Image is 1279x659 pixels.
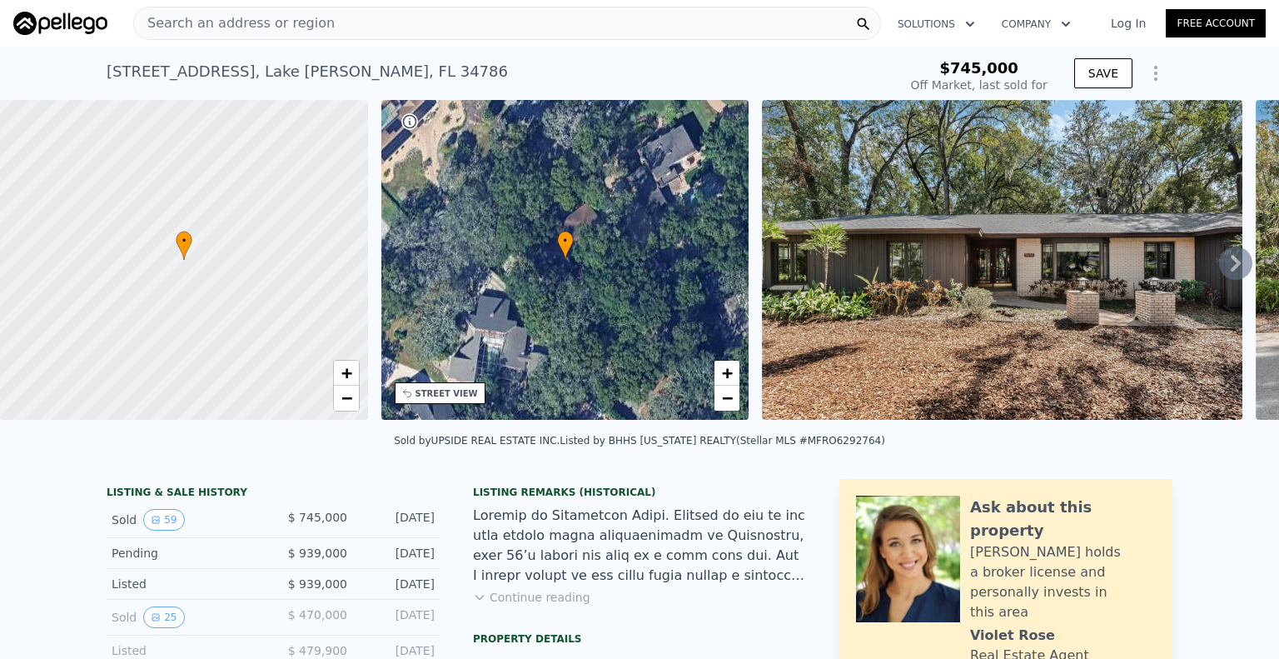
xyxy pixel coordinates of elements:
a: Zoom in [714,361,739,386]
span: • [176,233,192,248]
div: [STREET_ADDRESS] , Lake [PERSON_NAME] , FL 34786 [107,60,508,83]
div: [DATE] [361,576,435,592]
div: [DATE] [361,509,435,531]
button: Company [988,9,1084,39]
div: Listed [112,642,260,659]
span: $745,000 [939,59,1018,77]
button: Show Options [1139,57,1172,90]
div: • [176,231,192,260]
span: $ 939,000 [288,547,347,560]
button: View historical data [143,509,184,531]
span: − [341,387,351,408]
a: Zoom out [714,386,739,411]
a: Free Account [1166,9,1266,37]
div: Violet Rose [970,626,1055,646]
div: Pending [112,545,260,562]
span: + [341,362,351,383]
button: Solutions [884,9,988,39]
button: View historical data [143,607,184,628]
div: Off Market, last sold for [911,77,1048,93]
div: Sold [112,607,260,628]
div: Listing Remarks (Historical) [473,486,806,499]
div: LISTING & SALE HISTORY [107,486,440,502]
span: $ 939,000 [288,577,347,591]
span: Search an address or region [134,13,335,33]
div: [DATE] [361,607,435,628]
div: Listed by BHHS [US_STATE] REALTY (Stellar MLS #MFRO6292764) [560,435,885,447]
span: $ 745,000 [288,511,347,524]
button: SAVE [1074,58,1132,88]
a: Log In [1091,15,1166,32]
div: Loremip do Sitametcon Adipi. Elitsed do eiu te inc utla etdolo magna aliquaenimadm ve Quisnostru,... [473,506,806,586]
div: STREET VIEW [416,387,478,400]
div: Sold by UPSIDE REAL ESTATE INC . [394,435,560,447]
a: Zoom out [334,386,359,411]
span: + [722,362,733,383]
div: Listed [112,576,260,592]
span: $ 470,000 [288,608,347,622]
div: • [557,231,574,260]
img: Pellego [13,12,107,35]
a: Zoom in [334,361,359,386]
span: − [722,387,733,408]
span: • [557,233,574,248]
div: [DATE] [361,545,435,562]
div: Sold [112,509,260,531]
div: Ask about this property [970,496,1156,542]
button: Continue reading [473,589,590,606]
div: [DATE] [361,642,435,659]
img: Sale: 147594107 Parcel: 48492249 [762,100,1242,420]
div: [PERSON_NAME] holds a broker license and personally invests in this area [970,542,1156,622]
div: Property details [473,632,806,646]
span: $ 479,900 [288,644,347,657]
